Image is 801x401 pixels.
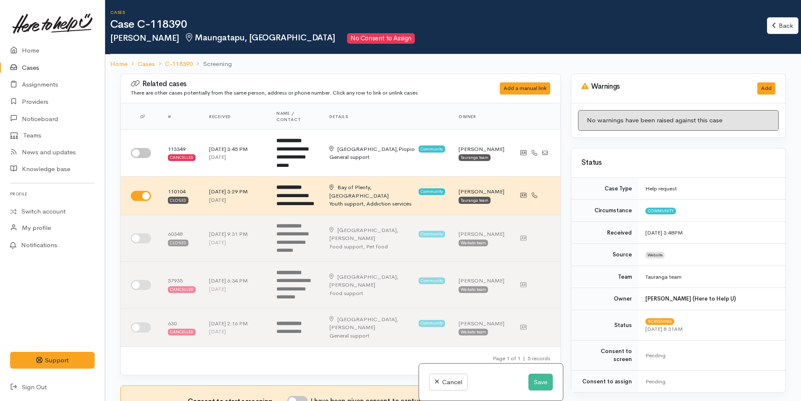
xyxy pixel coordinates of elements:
td: 630 [161,308,202,346]
span: Screening [645,318,674,325]
span: Maungatapu, [GEOGRAPHIC_DATA] [184,32,335,43]
td: 113349 [161,130,202,177]
div: [DATE] 8:31AM [645,325,775,333]
div: [PERSON_NAME] [329,226,416,243]
div: Cancelled [168,329,196,335]
div: [PERSON_NAME] [459,145,504,153]
th: # [161,103,202,130]
span: Community [419,145,445,152]
span: Community [645,208,676,214]
div: No warnings have been raised against this case [578,110,779,131]
div: Add a manual link [500,82,550,95]
div: Waikato team [459,286,488,293]
span: | [523,355,525,362]
div: [PERSON_NAME] [459,187,504,196]
span: Website [645,252,665,259]
h1: Case C-118390 [110,18,767,31]
div: Youth support, Addiction services [329,200,445,208]
td: Received [571,222,639,244]
td: Consent to assign [571,370,639,392]
li: Screening [193,59,231,69]
span: [GEOGRAPHIC_DATA], [337,273,398,280]
small: Page 1 of 1 5 records [493,355,550,362]
div: [PERSON_NAME] [459,230,504,238]
div: [DATE] 2:16 PM [209,319,263,328]
td: Case Type [571,178,639,200]
div: Waikato team [459,329,488,335]
time: [DATE] [209,196,226,203]
h3: Status [581,159,775,167]
div: [DATE] 3:29 PM [209,187,263,196]
button: Add [757,82,775,95]
div: [DATE] 9:31 PM [209,230,263,238]
td: Source [571,244,639,266]
h2: [PERSON_NAME] [110,33,767,44]
td: 60348 [161,215,202,261]
h3: Warnings [581,82,747,91]
td: Consent to screen [571,340,639,370]
b: [PERSON_NAME] (Here to Help U) [645,295,736,302]
td: Circumstance [571,200,639,222]
div: Waikato team [459,240,488,246]
div: Piopio [329,145,415,153]
div: General support [329,332,445,340]
time: [DATE] 3:48PM [645,229,683,236]
div: [PERSON_NAME] [459,277,504,285]
span: No Consent to Assign [347,33,414,44]
div: General support [329,153,445,161]
span: Tauranga team [645,273,682,280]
h6: Profile [10,188,95,200]
th: Received [202,103,270,130]
h3: Related cases [131,80,479,88]
td: Help request [639,178,785,200]
time: [DATE] [209,239,226,246]
a: C-118390 [165,59,193,69]
div: Tauranga team [459,154,491,161]
th: Details [323,103,452,130]
button: Support [10,352,95,369]
td: Status [571,310,639,340]
span: [GEOGRAPHIC_DATA], [337,316,398,323]
span: [GEOGRAPHIC_DATA], [337,227,398,234]
nav: breadcrumb [105,54,801,74]
a: Back [767,17,798,34]
th: Name / contact [270,103,323,130]
small: There are other cases potentially from the same person, address or phone number. Click any row to... [131,89,418,96]
div: Closed [168,240,188,246]
div: [PERSON_NAME] [459,319,504,328]
span: [GEOGRAPHIC_DATA], [337,145,398,153]
td: Owner [571,288,639,310]
div: Cancelled [168,154,196,161]
time: [DATE] [209,328,226,335]
th: Owner [452,103,511,130]
span: Community [419,188,445,195]
span: Community [419,277,445,284]
button: Save [528,374,553,391]
div: [PERSON_NAME] [329,273,416,289]
div: Food support [329,289,445,298]
span: Community [419,231,445,237]
a: Cancel [429,374,467,391]
span: Community [419,320,445,327]
div: Cancelled [168,286,196,293]
span: Bay of Plenty, [337,184,371,191]
div: Pending [645,377,775,386]
td: 57935 [161,261,202,308]
a: Home [110,59,127,69]
div: Tauranga team [459,197,491,203]
td: Team [571,266,639,288]
h6: Cases [110,10,767,15]
a: Cases [138,59,155,69]
div: Food support, Pet food [329,243,445,251]
div: [DATE] 6:34 PM [209,277,263,285]
time: [DATE] [209,153,226,161]
div: Closed [168,197,188,203]
div: [PERSON_NAME] [329,315,416,332]
div: Pending [645,351,775,360]
div: [DATE] 3:45 PM [209,145,263,153]
div: [GEOGRAPHIC_DATA] [329,183,416,200]
td: 110104 [161,177,202,215]
time: [DATE] [209,285,226,293]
